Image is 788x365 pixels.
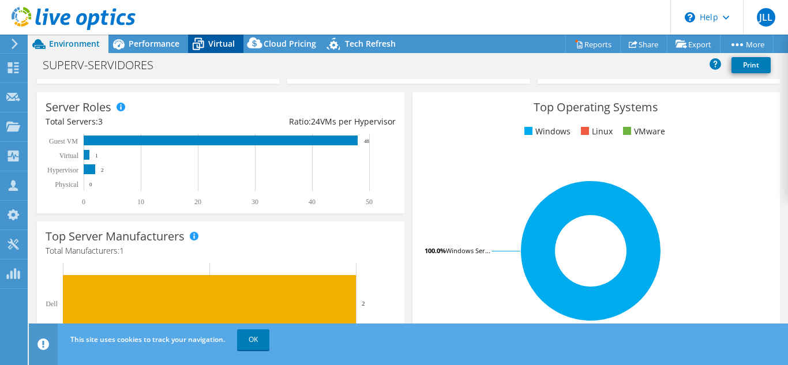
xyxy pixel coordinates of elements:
[98,116,103,127] span: 3
[421,101,771,114] h3: Top Operating Systems
[95,153,98,159] text: 1
[521,125,571,138] li: Windows
[37,59,171,72] h1: SUPERV-SERVIDORES
[757,8,775,27] span: JLL
[55,180,78,189] text: Physical
[685,12,695,22] svg: \n
[46,244,396,257] h4: Total Manufacturers:
[46,115,220,128] div: Total Servers:
[82,198,85,206] text: 0
[89,182,92,187] text: 0
[46,230,185,243] h3: Top Server Manufacturers
[137,198,144,206] text: 10
[731,57,771,73] a: Print
[345,38,396,49] span: Tech Refresh
[364,138,370,144] text: 48
[46,101,111,114] h3: Server Roles
[425,246,446,255] tspan: 100.0%
[311,116,320,127] span: 24
[620,125,665,138] li: VMware
[47,166,78,174] text: Hypervisor
[49,38,100,49] span: Environment
[220,115,395,128] div: Ratio: VMs per Hypervisor
[70,334,225,344] span: This site uses cookies to track your navigation.
[194,198,201,206] text: 20
[129,38,179,49] span: Performance
[101,167,104,173] text: 2
[46,300,58,308] text: Dell
[565,35,621,53] a: Reports
[446,246,490,255] tspan: Windows Ser...
[578,125,613,138] li: Linux
[59,152,79,160] text: Virtual
[309,198,316,206] text: 40
[362,300,365,307] text: 2
[208,38,235,49] span: Virtual
[620,35,667,53] a: Share
[119,245,124,256] span: 1
[49,137,78,145] text: Guest VM
[264,38,316,49] span: Cloud Pricing
[366,198,373,206] text: 50
[252,198,258,206] text: 30
[237,329,269,350] a: OK
[667,35,721,53] a: Export
[720,35,774,53] a: More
